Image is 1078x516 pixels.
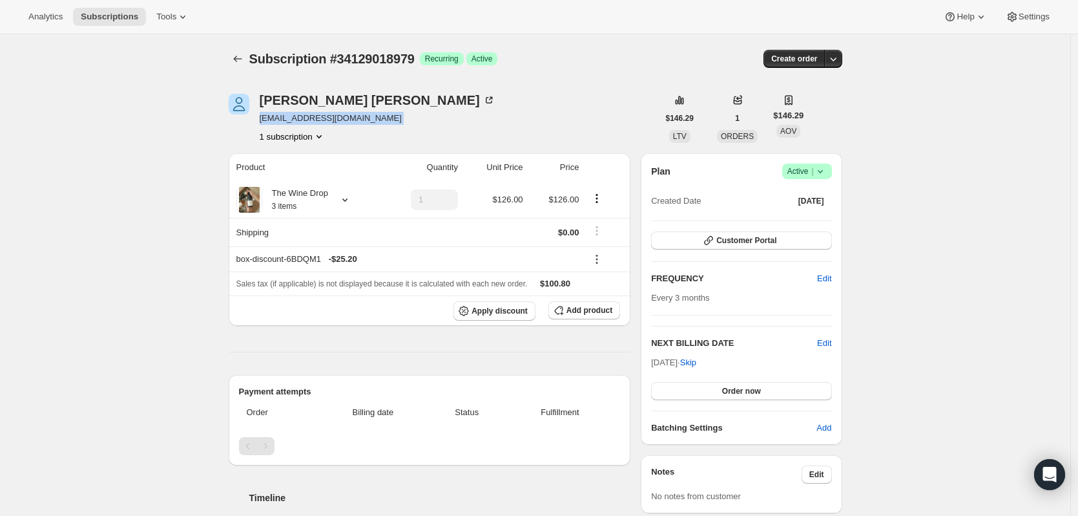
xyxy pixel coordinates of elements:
th: Quantity [381,153,462,182]
button: Subscriptions [229,50,247,68]
h2: FREQUENCY [651,272,817,285]
span: $126.00 [493,195,523,204]
button: Create order [763,50,825,68]
span: $0.00 [558,228,579,237]
span: Order now [722,386,761,396]
span: Recurring [425,54,459,64]
span: [DATE] [798,196,824,206]
h2: NEXT BILLING DATE [651,337,817,350]
th: Order [239,398,316,427]
button: Tools [149,8,197,26]
span: $126.00 [548,195,579,204]
h2: Plan [651,165,670,178]
span: Status [434,406,500,419]
span: Subscription #34129018979 [249,52,415,66]
span: Suzanne DeMattei [229,94,249,114]
nav: Pagination [239,437,621,455]
div: box-discount-6BDQM1 [236,253,579,266]
span: Create order [771,54,817,64]
span: Active [787,165,827,178]
button: Edit [817,337,831,350]
h6: Batching Settings [651,422,816,435]
button: $146.29 [658,109,701,127]
span: Fulfillment [508,406,612,419]
button: Order now [651,382,831,400]
div: The Wine Drop [262,187,328,213]
button: Product actions [260,130,326,143]
span: Billing date [320,406,426,419]
span: [EMAIL_ADDRESS][DOMAIN_NAME] [260,112,495,125]
button: Add [809,418,839,438]
span: Analytics [28,12,63,22]
span: Add product [566,305,612,316]
h2: Payment attempts [239,385,621,398]
th: Price [527,153,583,182]
span: Active [472,54,493,64]
span: Help [957,12,974,22]
span: Apply discount [472,306,528,316]
button: [DATE] [791,192,832,210]
button: Customer Portal [651,231,831,250]
span: Every 3 months [651,293,709,303]
button: Shipping actions [586,224,607,238]
th: Unit Price [462,153,527,182]
span: $146.29 [773,109,803,122]
h2: Timeline [249,491,631,504]
th: Product [229,153,381,182]
span: ORDERS [721,132,754,141]
span: 1 [735,113,740,124]
span: Created Date [651,195,701,208]
th: Shipping [229,218,381,246]
span: - $25.20 [329,253,357,266]
h3: Notes [651,466,802,484]
span: AOV [780,127,796,136]
button: Add product [548,301,620,319]
span: Tools [156,12,176,22]
div: [PERSON_NAME] [PERSON_NAME] [260,94,495,107]
span: Settings [1019,12,1050,22]
button: Settings [998,8,1057,26]
button: Product actions [586,191,607,206]
span: | [811,166,813,177]
span: LTV [673,132,687,141]
button: Edit [809,268,839,289]
span: Customer Portal [716,235,776,246]
span: Edit [817,272,831,285]
button: Edit [802,466,832,484]
button: Skip [672,352,704,373]
small: 3 items [272,202,297,211]
span: Edit [809,469,824,480]
div: Open Intercom Messenger [1034,459,1065,490]
span: $100.80 [540,279,570,288]
button: 1 [727,109,747,127]
button: Analytics [21,8,70,26]
span: [DATE] · [651,358,696,367]
span: Subscriptions [81,12,138,22]
span: Add [816,422,831,435]
button: Help [936,8,995,26]
button: Subscriptions [73,8,146,26]
button: Apply discount [453,301,535,321]
span: Skip [680,356,696,369]
span: $146.29 [666,113,694,124]
span: Sales tax (if applicable) is not displayed because it is calculated with each new order. [236,279,528,288]
span: No notes from customer [651,491,741,501]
